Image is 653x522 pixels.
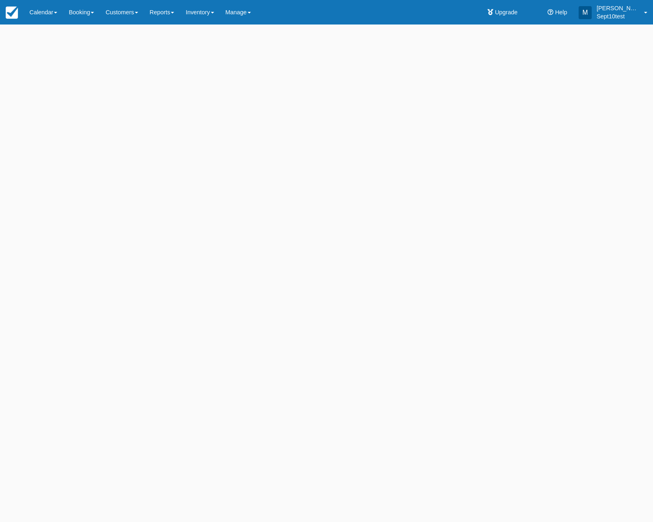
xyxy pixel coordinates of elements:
[579,6,592,19] div: M
[597,12,639,20] p: Sept10test
[6,7,18,19] img: checkfront-main-nav-mini-logo.png
[597,4,639,12] p: [PERSON_NAME]
[555,9,567,16] span: Help
[495,9,517,16] span: Upgrade
[548,9,553,15] i: Help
